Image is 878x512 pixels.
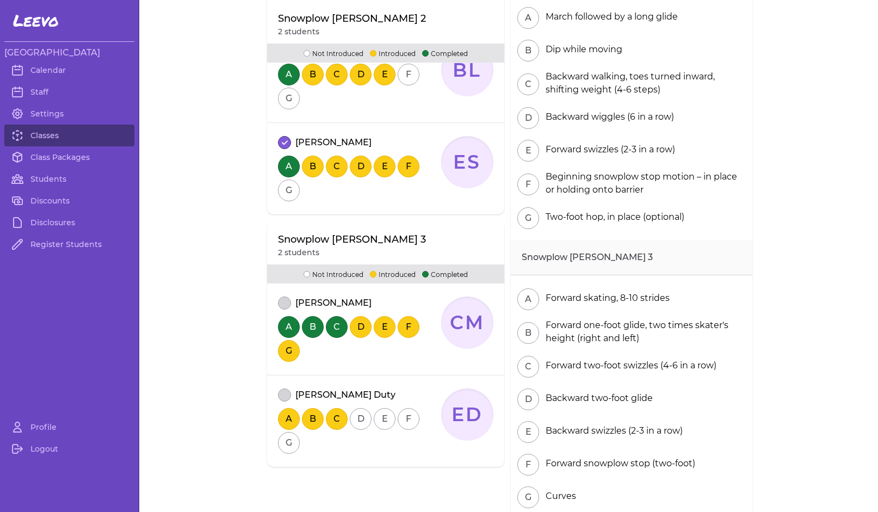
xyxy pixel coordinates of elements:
[302,64,324,85] button: B
[295,297,372,310] p: [PERSON_NAME]
[278,136,291,149] button: attendance
[453,151,481,174] text: ES
[278,388,291,402] button: attendance
[541,170,746,196] div: Beginning snowplow stop motion – in place or holding onto barrier
[541,110,674,124] div: Backward wiggles (6 in a row)
[4,416,134,438] a: Profile
[374,156,395,177] button: E
[541,43,622,56] div: Dip while moving
[4,146,134,168] a: Class Packages
[422,48,468,58] p: Completed
[541,211,684,224] div: Two-foot hop, in place (optional)
[278,64,300,85] button: A
[278,340,300,362] button: G
[517,356,539,378] button: C
[541,292,670,305] div: Forward skating, 8-10 strides
[278,11,426,26] p: Snowplow [PERSON_NAME] 2
[326,408,348,430] button: C
[304,269,363,279] p: Not Introduced
[350,316,372,338] button: D
[541,10,678,23] div: March followed by a long glide
[278,432,300,454] button: G
[295,388,395,402] p: [PERSON_NAME] Duty
[453,59,482,82] text: BL
[398,156,419,177] button: F
[4,46,134,59] h3: [GEOGRAPHIC_DATA]
[517,174,539,195] button: F
[541,457,695,470] div: Forward snowplow stop (two-foot)
[13,11,59,30] span: Leevo
[295,136,372,149] p: [PERSON_NAME]
[541,490,576,503] div: Curves
[278,408,300,430] button: A
[517,288,539,310] button: A
[326,316,348,338] button: C
[350,156,372,177] button: D
[541,392,653,405] div: Backward two-foot glide
[278,26,426,37] p: 2 students
[374,316,395,338] button: E
[4,168,134,190] a: Students
[370,269,416,279] p: Introduced
[541,424,683,437] div: Backward swizzles (2-3 in a row)
[517,486,539,508] button: G
[398,316,419,338] button: F
[4,59,134,81] a: Calendar
[370,48,416,58] p: Introduced
[517,207,539,229] button: G
[511,240,752,275] h2: Snowplow [PERSON_NAME] 3
[374,408,395,430] button: E
[541,70,746,96] div: Backward walking, toes turned inward, shifting weight (4-6 steps)
[278,297,291,310] button: attendance
[517,421,539,443] button: E
[541,143,675,156] div: Forward swizzles (2-3 in a row)
[4,190,134,212] a: Discounts
[326,156,348,177] button: C
[304,48,363,58] p: Not Introduced
[278,316,300,338] button: A
[4,212,134,233] a: Disclosures
[350,408,372,430] button: D
[517,454,539,476] button: F
[326,64,348,85] button: C
[517,7,539,29] button: A
[517,322,539,344] button: B
[4,438,134,460] a: Logout
[450,311,485,334] text: CM
[278,88,300,109] button: G
[302,316,324,338] button: B
[517,388,539,410] button: D
[278,180,300,201] button: G
[398,408,419,430] button: F
[350,64,372,85] button: D
[541,319,746,345] div: Forward one-foot glide, two times skater's height (right and left)
[517,140,539,162] button: E
[398,64,419,85] button: F
[541,359,716,372] div: Forward two-foot swizzles (4-6 in a row)
[4,103,134,125] a: Settings
[302,408,324,430] button: B
[4,233,134,255] a: Register Students
[517,40,539,61] button: B
[278,156,300,177] button: A
[302,156,324,177] button: B
[517,107,539,129] button: D
[278,247,426,258] p: 2 students
[278,232,426,247] p: Snowplow [PERSON_NAME] 3
[422,269,468,279] p: Completed
[374,64,395,85] button: E
[452,403,484,426] text: ED
[4,81,134,103] a: Staff
[4,125,134,146] a: Classes
[517,73,539,95] button: C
